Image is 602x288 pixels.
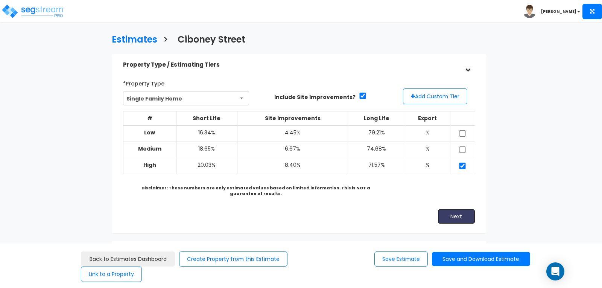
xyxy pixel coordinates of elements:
[81,251,175,267] a: Back to Estimates Dashboard
[374,251,428,267] button: Save Estimate
[274,93,356,101] label: Include Site Improvements?
[143,161,156,169] b: High
[237,111,348,126] th: Site Improvements
[403,88,467,104] button: Add Custom Tier
[405,111,450,126] th: Export
[237,142,348,158] td: 6.67%
[348,142,405,158] td: 74.68%
[138,145,161,152] b: Medium
[546,262,564,280] div: Open Intercom Messenger
[163,35,168,46] h3: >
[123,62,460,68] h5: Property Type / Estimating Tiers
[348,158,405,174] td: 71.57%
[123,111,176,126] th: #
[541,9,576,14] b: [PERSON_NAME]
[432,252,530,267] button: Save and Download Estimate
[106,27,157,50] a: Estimates
[81,267,142,282] button: Link to a Property
[178,35,245,46] h3: Ciboney Street
[348,125,405,142] td: 79.21%
[112,35,157,46] h3: Estimates
[348,111,405,126] th: Long Life
[1,4,65,19] img: logo_pro_r.png
[237,125,348,142] td: 4.45%
[123,91,249,106] span: Single Family Home
[438,209,475,224] button: Next
[179,251,287,267] button: Create Property from this Estimate
[176,111,237,126] th: Short Life
[176,142,237,158] td: 18.65%
[523,5,536,18] img: avatar.png
[144,129,155,136] b: Low
[123,77,164,87] label: *Property Type
[176,158,237,174] td: 20.03%
[141,185,370,197] b: Disclaimer: These numbers are only estimated values based on limited information. This is NOT a g...
[462,57,473,72] div: >
[176,125,237,142] td: 16.34%
[405,142,450,158] td: %
[123,91,249,105] span: Single Family Home
[237,158,348,174] td: 8.40%
[405,158,450,174] td: %
[405,125,450,142] td: %
[172,27,245,50] a: Ciboney Street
